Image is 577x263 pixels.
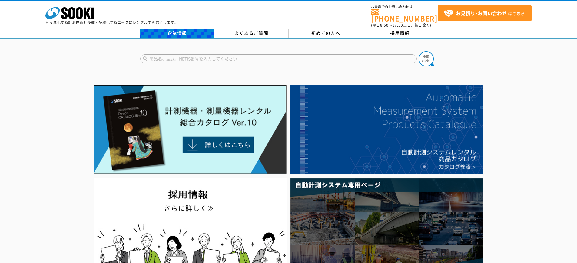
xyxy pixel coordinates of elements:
[311,30,340,36] span: 初めての方へ
[456,9,507,17] strong: お見積り･お問い合わせ
[380,22,389,28] span: 8:50
[371,22,431,28] span: (平日 ～ 土日、祝日除く)
[94,85,287,174] img: Catalog Ver10
[140,29,214,38] a: 企業情報
[438,5,532,21] a: お見積り･お問い合わせはこちら
[289,29,363,38] a: 初めての方へ
[371,9,438,22] a: [PHONE_NUMBER]
[140,54,417,63] input: 商品名、型式、NETIS番号を入力してください
[392,22,403,28] span: 17:30
[444,9,525,18] span: はこちら
[419,51,434,66] img: btn_search.png
[371,5,438,9] span: お電話でのお問い合わせは
[290,85,483,174] img: 自動計測システムカタログ
[363,29,437,38] a: 採用情報
[45,21,178,24] p: 日々進化する計測技術と多種・多様化するニーズにレンタルでお応えします。
[214,29,289,38] a: よくあるご質問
